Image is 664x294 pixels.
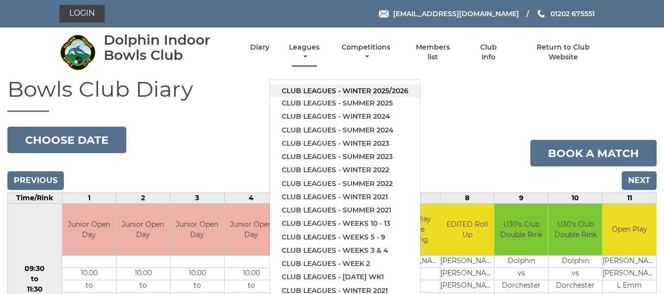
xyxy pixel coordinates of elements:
td: 2 [116,193,170,204]
td: Dolphin [549,255,602,267]
td: 10.00 [171,267,224,280]
span: 01202 675551 [550,9,595,18]
td: Open Play [603,204,656,255]
a: Return to Club Website [521,43,605,62]
td: U30's Club Double Rink [549,204,602,255]
h1: Bowls Club Diary [7,77,657,112]
td: [PERSON_NAME] [440,267,494,280]
a: Club leagues - Summer 2025 [270,97,420,110]
img: Dolphin Indoor Bowls Club [59,34,96,71]
a: Diary [250,43,269,52]
a: Club leagues - [DATE] wk1 [270,270,420,284]
a: Members list [410,43,455,62]
td: [PERSON_NAME] [440,255,494,267]
a: Club leagues - Weeks 5 - 9 [270,231,420,244]
a: Club leagues - Summer 2021 [270,204,420,217]
input: Next [622,171,657,190]
a: Club leagues - Winter 2024 [270,110,420,123]
a: Club Info [473,43,505,62]
td: Dorchester [549,280,602,292]
a: Club leagues - Winter 2022 [270,163,420,177]
td: to [225,280,278,292]
td: 10 [549,193,603,204]
a: Leagues [287,43,322,62]
a: Club leagues - Summer 2023 [270,150,420,163]
a: Book a match [530,140,657,166]
td: EDITED Roll Up [440,204,494,255]
div: Dolphin Indoor Bowls Club [104,32,233,63]
a: Club leagues - Summer 2024 [270,124,420,137]
td: vs [494,267,548,280]
td: U30's Club Double Rink [494,204,548,255]
td: 10.00 [225,267,278,280]
td: vs [549,267,602,280]
td: Junior Open Day [116,204,170,255]
a: Phone us 01202 675551 [536,8,595,19]
td: 1 [62,193,116,204]
td: to [116,280,170,292]
a: Club leagues - Summer 2022 [270,177,420,190]
img: Email [379,10,389,18]
td: Junior Open Day [171,204,224,255]
td: [PERSON_NAME] [603,255,656,267]
td: Dolphin [494,255,548,267]
td: [PERSON_NAME] [440,280,494,292]
input: Previous [7,171,64,190]
img: Phone us [538,10,545,18]
td: 9 [494,193,549,204]
a: Email [EMAIL_ADDRESS][DOMAIN_NAME] [379,8,519,19]
a: Club leagues - Winter 2021 [270,190,420,204]
td: [PERSON_NAME] [603,267,656,280]
td: 4 [224,193,278,204]
a: Login [59,5,105,23]
td: to [171,280,224,292]
td: Dorchester [494,280,548,292]
a: Competitions [340,43,393,62]
a: Club leagues - Weeks 3 & 4 [270,244,420,257]
td: Junior Open Day [62,204,116,255]
td: 8 [440,193,494,204]
a: Club leagues - Weeks 10 - 13 [270,217,420,230]
td: 11 [603,193,657,204]
td: 3 [170,193,224,204]
td: L Emm [603,280,656,292]
td: Time/Rink [8,193,62,204]
a: Club leagues - Winter 2025/2026 [270,84,420,98]
button: Choose date [7,127,126,153]
td: to [62,280,116,292]
td: 10.00 [62,267,116,280]
td: Junior Open Day [225,204,278,255]
a: Club leagues - Winter 2023 [270,137,420,150]
span: [EMAIL_ADDRESS][DOMAIN_NAME] [393,9,519,18]
td: 10.00 [116,267,170,280]
a: Club leagues - Week 2 [270,257,420,270]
